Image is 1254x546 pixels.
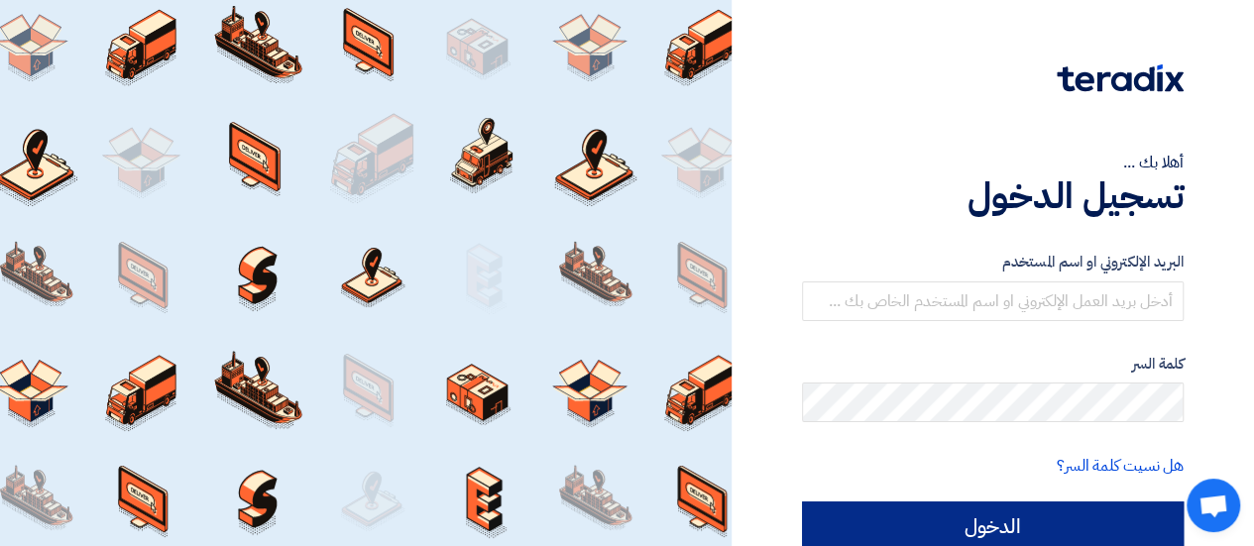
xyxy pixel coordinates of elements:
input: أدخل بريد العمل الإلكتروني او اسم المستخدم الخاص بك ... [802,281,1184,321]
h1: تسجيل الدخول [802,174,1184,218]
img: Teradix logo [1057,64,1184,92]
a: Open chat [1187,479,1240,532]
label: البريد الإلكتروني او اسم المستخدم [802,251,1184,273]
a: هل نسيت كلمة السر؟ [1057,454,1184,478]
div: أهلا بك ... [802,151,1184,174]
label: كلمة السر [802,353,1184,376]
